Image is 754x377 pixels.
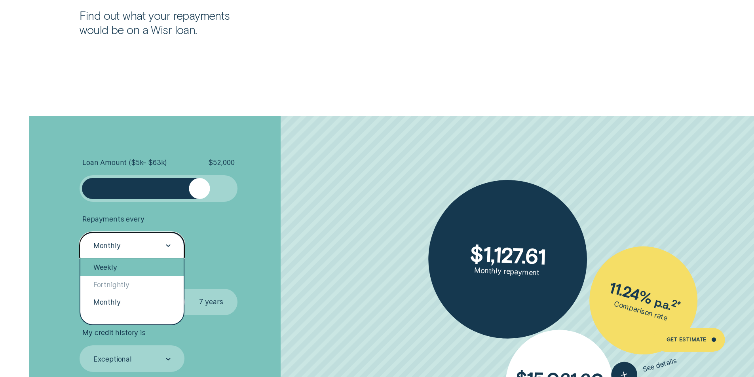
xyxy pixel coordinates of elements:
div: Exceptional [93,355,132,364]
span: See details [642,356,678,374]
div: Monthly [80,294,184,311]
span: $ 52,000 [208,158,235,167]
span: My credit history is [82,328,145,337]
div: Fortnightly [80,276,184,294]
span: Repayments every [82,215,144,224]
div: Monthly [93,241,121,250]
div: Weekly [80,258,184,276]
p: Find out what your repayments would be on a Wisr loan. [80,8,251,37]
span: Loan Amount ( $5k - $63k ) [82,158,167,167]
label: 7 years [185,289,237,315]
a: Get Estimate [653,328,725,352]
